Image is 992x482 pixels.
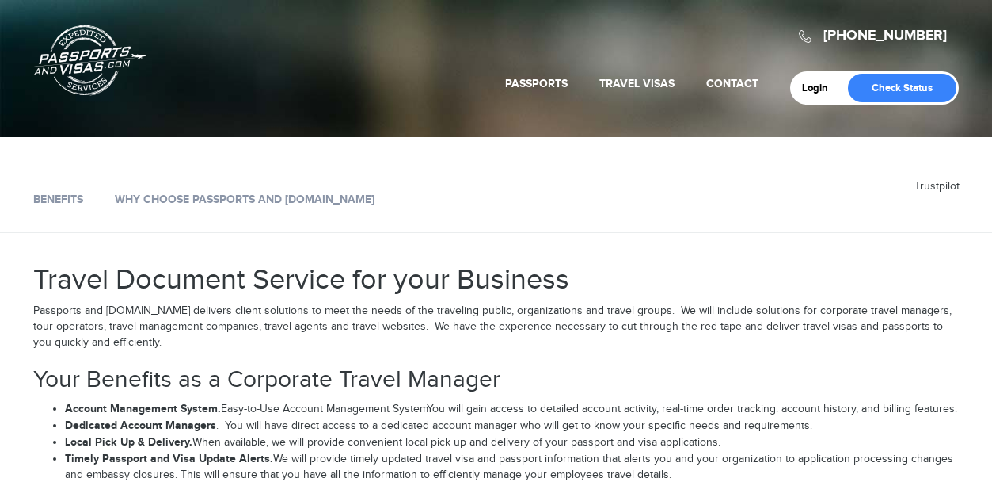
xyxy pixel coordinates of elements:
[33,304,960,351] p: Passports and [DOMAIN_NAME] delivers client solutions to meet the needs of the traveling public, ...
[65,419,216,432] strong: Dedicated Account Managers
[115,193,374,206] a: Why Choose Passports and [DOMAIN_NAME]
[65,401,960,418] li: Easy-to-Use Account Management SystemYou will gain access to detailed account activity, real-time...
[33,193,83,206] a: Benefits
[823,27,947,44] a: [PHONE_NUMBER]
[505,77,568,90] a: Passports
[65,435,192,449] strong: Local Pick Up & Delivery.
[706,77,758,90] a: Contact
[802,82,839,94] a: Login
[65,402,221,415] strong: Account Management System.
[65,434,960,451] li: When available, we will provide convenient local pick up and delivery of your passport and visa a...
[33,367,960,393] h2: Your Benefits as a Corporate Travel Manager
[65,418,960,434] li: . You will have direct access to a dedicated account manager who will get to know your specific n...
[65,452,273,465] strong: Timely Passport and Visa Update Alerts.
[914,180,960,193] a: Trustpilot
[599,77,675,90] a: Travel Visas
[33,265,960,296] h1: Travel Document Service for your Business
[848,74,956,102] a: Check Status
[34,25,146,96] a: Passports & [DOMAIN_NAME]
